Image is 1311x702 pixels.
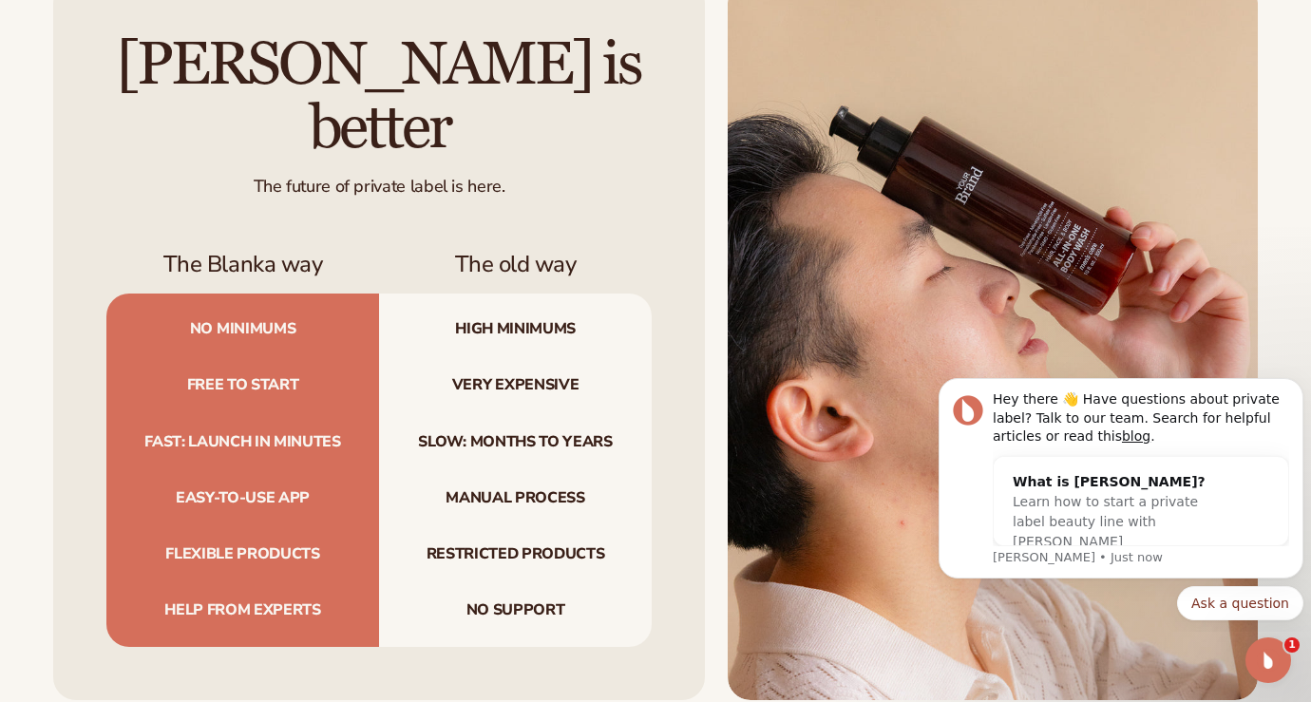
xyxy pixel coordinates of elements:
iframe: Intercom live chat [1245,637,1291,683]
span: No minimums [106,294,379,357]
span: Restricted products [379,526,652,582]
span: High minimums [379,294,652,357]
iframe: Intercom notifications message [931,361,1311,632]
h3: The Blanka way [106,251,379,278]
span: Manual process [379,470,652,526]
span: Fast: launch in minutes [106,414,379,470]
span: Free to start [106,357,379,413]
span: Flexible products [106,526,379,582]
span: 1 [1284,637,1300,653]
span: Easy-to-use app [106,470,379,526]
span: Very expensive [379,357,652,413]
div: The future of private label is here. [106,161,652,198]
h2: [PERSON_NAME] is better [106,33,652,161]
h3: The old way [379,251,652,278]
span: No support [379,582,652,646]
span: Slow: months to years [379,414,652,470]
span: Help from experts [106,582,379,646]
